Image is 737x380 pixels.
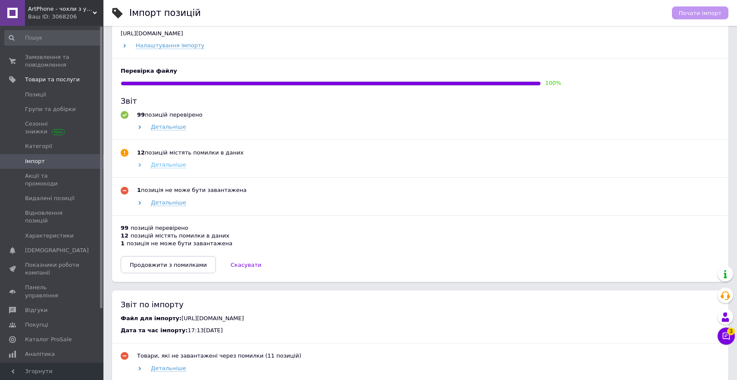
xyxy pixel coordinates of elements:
[25,120,80,136] span: Сезонні знижки
[121,240,125,247] span: 1
[28,13,103,21] div: Ваш ID: 3068206
[25,232,74,240] span: Характеристики
[25,142,52,150] span: Категорії
[121,30,183,37] span: [URL][DOMAIN_NAME]
[137,352,301,360] div: Товари, які не завантажені через помилки (11 позицій)
[25,284,80,299] span: Панель управління
[25,306,47,314] span: Відгуки
[136,42,204,49] span: Налаштування імпорту
[25,158,45,165] span: Імпорт
[25,336,72,343] span: Каталог ProSale
[137,187,141,193] b: 1
[545,79,561,87] div: 100 %
[25,53,80,69] span: Замовлення та повідомлення
[121,240,720,247] div: позиція не може бути завантажена
[137,186,247,194] div: позиція не може бути завантажена
[4,30,102,46] input: Пошук
[25,321,48,329] span: Покупці
[231,262,261,268] span: Скасувати
[25,247,89,254] span: [DEMOGRAPHIC_DATA]
[137,149,244,157] div: позицій містять помилки в даних
[121,232,720,240] div: позицій містять помилки в даних
[121,327,187,334] span: Дата та час імпорту:
[121,256,216,273] button: Продовжити з помилками
[151,124,186,130] span: Детальніше
[25,350,55,358] span: Аналітика
[151,365,186,372] span: Детальніше
[137,111,145,118] b: 99
[25,195,75,202] span: Видалені позиції
[129,8,201,18] h1: Імпорт позицій
[25,261,80,277] span: Показники роботи компанії
[121,67,720,75] div: Перевірка файлу
[121,225,128,231] span: 99
[25,91,46,99] span: Позиції
[130,262,207,268] span: Продовжити з помилками
[137,111,203,119] div: позицій перевірено
[25,105,76,113] span: Групи та добірки
[137,149,145,156] b: 12
[121,315,181,321] span: Файл для імпорту:
[121,232,128,239] span: 12
[25,209,80,225] span: Відновлення позицій
[718,327,735,345] button: Чат з покупцем3
[187,327,222,334] span: 17:13[DATE]
[181,315,244,321] span: [URL][DOMAIN_NAME]
[25,76,80,83] span: Товари та послуги
[727,327,735,335] span: 3
[28,5,93,13] span: ArtPhone - чохли з унікальним принтом
[121,299,720,310] div: Звіт по імпорту
[151,161,186,168] span: Детальніше
[222,256,270,273] button: Скасувати
[151,199,186,206] span: Детальніше
[25,172,80,188] span: Акції та промокоди
[121,96,720,106] div: Звіт
[121,224,720,232] div: позицій перевірено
